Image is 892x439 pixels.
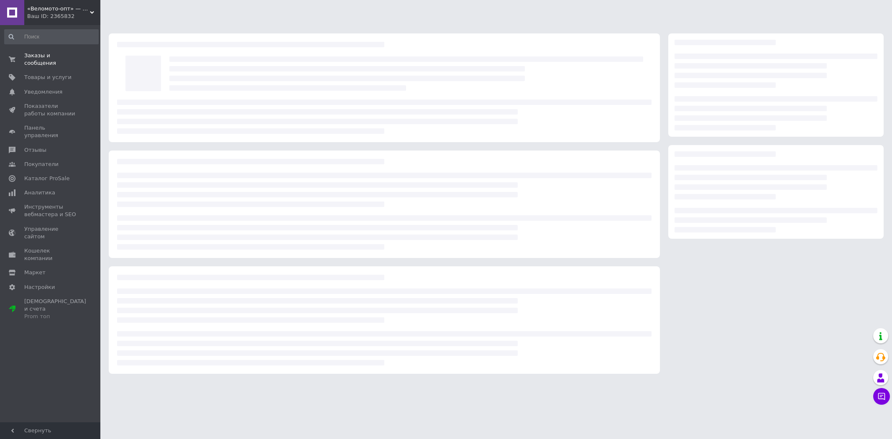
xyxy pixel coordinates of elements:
[24,203,77,218] span: Инструменты вебмастера и SEO
[24,124,77,139] span: Панель управления
[24,146,46,154] span: Отзывы
[873,388,890,405] button: Чат с покупателем
[24,102,77,117] span: Показатели работы компании
[27,13,100,20] div: Ваш ID: 2365832
[24,247,77,262] span: Кошелек компании
[24,175,69,182] span: Каталог ProSale
[24,298,86,321] span: [DEMOGRAPHIC_DATA] и счета
[24,225,77,240] span: Управление сайтом
[27,5,90,13] span: «Веломото-опт» — магазин запчастей для велосипедов и мототехники
[24,283,55,291] span: Настройки
[24,74,72,81] span: Товары и услуги
[24,313,86,320] div: Prom топ
[24,161,59,168] span: Покупатели
[24,88,62,96] span: Уведомления
[24,52,77,67] span: Заказы и сообщения
[24,189,55,197] span: Аналитика
[24,269,46,276] span: Маркет
[4,29,99,44] input: Поиск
